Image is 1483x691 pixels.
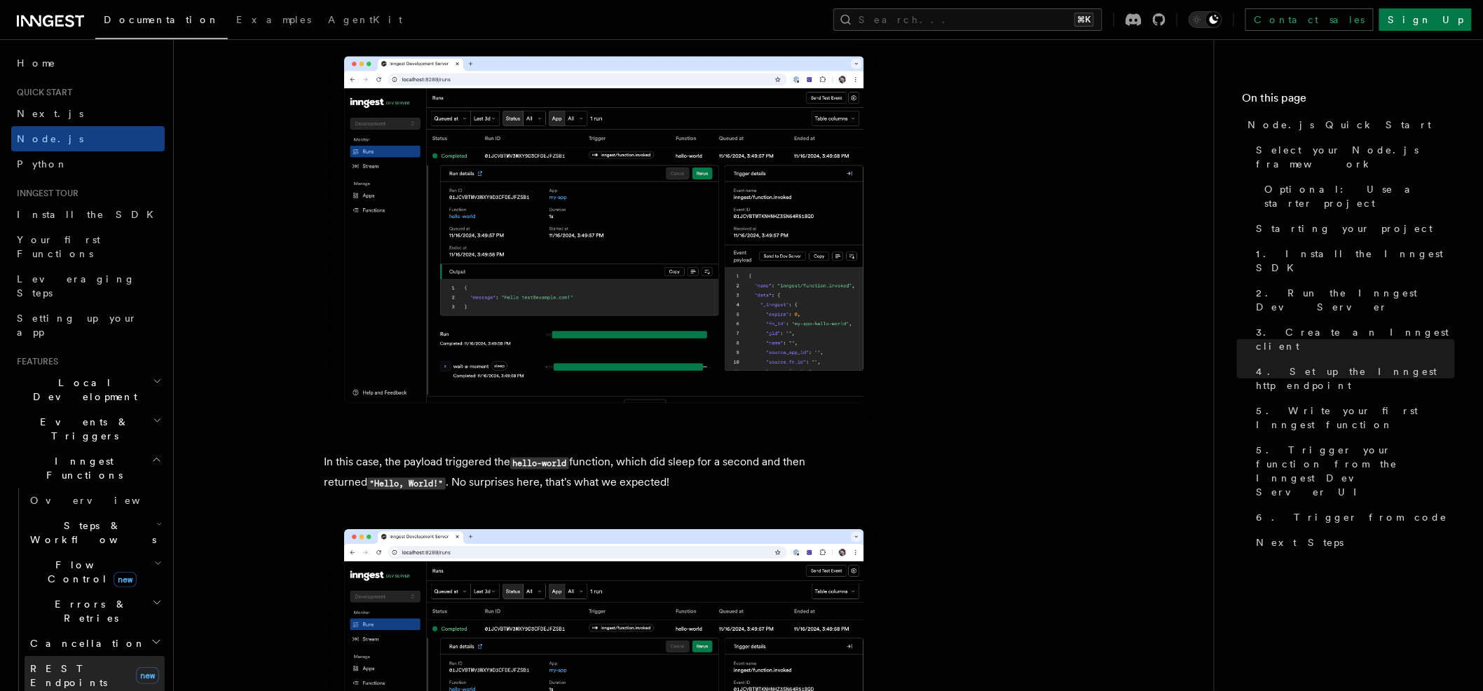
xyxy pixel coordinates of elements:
a: 5. Trigger your function from the Inngest Dev Server UI [1251,437,1455,505]
span: 4. Set up the Inngest http endpoint [1257,364,1455,392]
code: hello-world [510,458,569,470]
a: Starting your project [1251,216,1455,241]
a: Next Steps [1251,530,1455,555]
a: AgentKit [320,4,411,38]
span: Optional: Use a starter project [1265,182,1455,210]
code: "Hello, World!" [367,478,446,490]
span: Flow Control [25,558,154,586]
button: Flow Controlnew [25,552,165,591]
span: Home [17,56,56,70]
a: 4. Set up the Inngest http endpoint [1251,359,1455,398]
img: Inngest Dev Server web interface's runs tab with a single completed run expanded [324,43,884,430]
span: new [136,667,159,684]
span: REST Endpoints [30,663,107,688]
span: Node.js Quick Start [1248,118,1432,132]
button: Events & Triggers [11,409,165,449]
button: Cancellation [25,631,165,656]
button: Inngest Functions [11,449,165,488]
span: 6. Trigger from code [1257,510,1448,524]
span: Cancellation [25,636,146,650]
button: Search...⌘K [833,8,1102,31]
span: Features [11,356,58,367]
span: 1. Install the Inngest SDK [1257,247,1455,275]
a: Examples [228,4,320,38]
kbd: ⌘K [1074,13,1094,27]
span: Setting up your app [17,313,137,338]
span: Your first Functions [17,234,100,259]
a: 2. Run the Inngest Dev Server [1251,280,1455,320]
span: Starting your project [1257,221,1433,235]
span: Quick start [11,87,72,98]
span: 5. Write your first Inngest function [1257,404,1455,432]
span: Next Steps [1257,535,1344,549]
span: Select your Node.js framework [1257,143,1455,171]
span: Events & Triggers [11,415,153,443]
span: Inngest tour [11,188,78,199]
span: Leveraging Steps [17,273,135,299]
h4: On this page [1243,90,1455,112]
a: 3. Create an Inngest client [1251,320,1455,359]
button: Toggle dark mode [1189,11,1222,28]
span: new [114,572,137,587]
span: Examples [236,14,311,25]
a: Sign Up [1379,8,1472,31]
a: Home [11,50,165,76]
a: 5. Write your first Inngest function [1251,398,1455,437]
span: 5. Trigger your function from the Inngest Dev Server UI [1257,443,1455,499]
a: Node.js Quick Start [1243,112,1455,137]
a: Overview [25,488,165,513]
span: Node.js [17,133,83,144]
span: Inngest Functions [11,454,151,482]
p: In this case, the payload triggered the function, which did sleep for a second and then returned ... [324,453,884,493]
span: Local Development [11,376,153,404]
span: Overview [30,495,175,506]
a: 1. Install the Inngest SDK [1251,241,1455,280]
a: Optional: Use a starter project [1259,177,1455,216]
a: Next.js [11,101,165,126]
a: Setting up your app [11,306,165,345]
span: AgentKit [328,14,402,25]
a: Documentation [95,4,228,39]
span: Documentation [104,14,219,25]
a: Select your Node.js framework [1251,137,1455,177]
span: Errors & Retries [25,597,152,625]
a: Leveraging Steps [11,266,165,306]
span: Steps & Workflows [25,519,156,547]
span: 3. Create an Inngest client [1257,325,1455,353]
span: Python [17,158,68,170]
span: Install the SDK [17,209,162,220]
button: Errors & Retries [25,591,165,631]
a: Your first Functions [11,227,165,266]
button: Local Development [11,370,165,409]
a: Python [11,151,165,177]
a: Contact sales [1245,8,1374,31]
a: 6. Trigger from code [1251,505,1455,530]
button: Steps & Workflows [25,513,165,552]
a: Node.js [11,126,165,151]
a: Install the SDK [11,202,165,227]
span: Next.js [17,108,83,119]
span: 2. Run the Inngest Dev Server [1257,286,1455,314]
